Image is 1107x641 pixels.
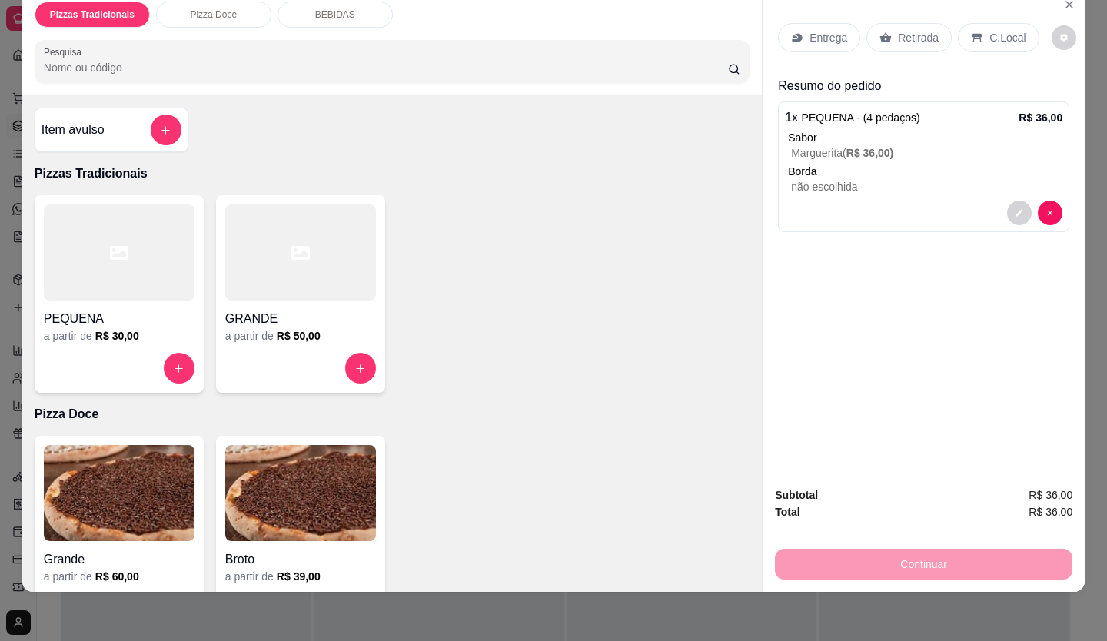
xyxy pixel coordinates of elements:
img: product-image [225,445,376,541]
span: R$ 36,00 [1029,503,1072,520]
p: Entrega [809,30,847,45]
p: Retirada [898,30,939,45]
h6: R$ 39,00 [277,569,321,584]
button: decrease-product-quantity [1038,201,1062,225]
h4: Grande [44,550,194,569]
button: decrease-product-quantity [1007,201,1032,225]
button: increase-product-quantity [345,353,376,384]
p: Marguerita ( [791,145,1062,161]
p: Pizza Doce [190,8,237,21]
p: 1 x [785,108,919,127]
div: Sabor [788,130,1062,145]
span: PEQUENA - (4 pedaços) [802,111,920,124]
h6: R$ 60,00 [95,569,139,584]
button: increase-product-quantity [164,353,194,384]
p: C.Local [989,30,1026,45]
h4: PEQUENA [44,310,194,328]
div: a partir de [225,569,376,584]
div: a partir de [44,328,194,344]
h4: Item avulso [42,121,105,139]
input: Pesquisa [44,60,729,75]
label: Pesquisa [44,45,87,58]
span: R$ 36,00 ) [846,147,894,159]
span: R$ 36,00 [1029,487,1072,503]
img: product-image [44,445,194,541]
button: add-separate-item [151,115,181,145]
p: BEBIDAS [315,8,355,21]
div: a partir de [44,569,194,584]
p: Borda [788,164,1062,179]
strong: Total [775,506,799,518]
h6: R$ 30,00 [95,328,139,344]
p: não escolhida [791,179,1062,194]
strong: Subtotal [775,489,818,501]
h4: GRANDE [225,310,376,328]
h6: R$ 50,00 [277,328,321,344]
button: decrease-product-quantity [1052,25,1076,50]
p: R$ 36,00 [1019,110,1062,125]
h4: Broto [225,550,376,569]
p: Resumo do pedido [778,77,1069,95]
p: Pizzas Tradicionais [50,8,135,21]
p: Pizza Doce [35,405,750,423]
div: a partir de [225,328,376,344]
p: Pizzas Tradicionais [35,164,750,183]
